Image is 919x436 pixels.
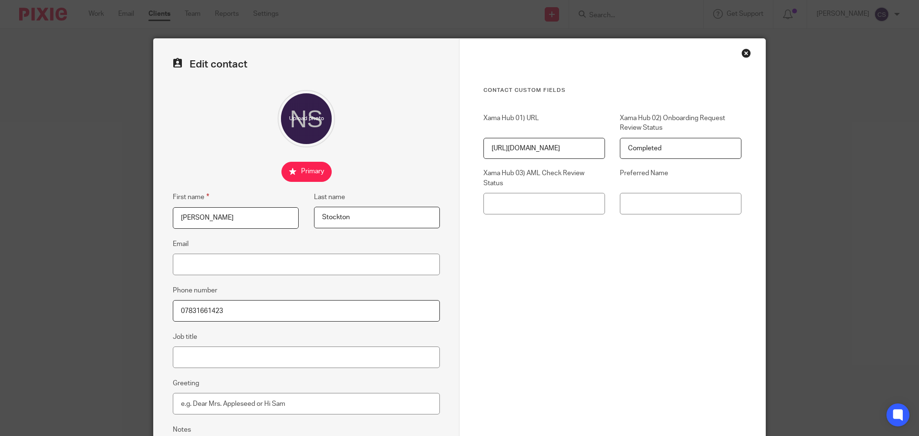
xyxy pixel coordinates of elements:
label: First name [173,191,209,202]
label: Xama Hub 03) AML Check Review Status [483,168,605,188]
label: Preferred Name [620,168,741,188]
label: Last name [314,192,345,202]
div: Close this dialog window [741,48,751,58]
label: Notes [173,425,191,435]
input: e.g. Dear Mrs. Appleseed or Hi Sam [173,393,440,414]
label: Xama Hub 02) Onboarding Request Review Status [620,113,741,133]
h2: Edit contact [173,58,440,71]
label: Email [173,239,189,249]
label: Xama Hub 01) URL [483,113,605,133]
label: Greeting [173,379,199,388]
label: Phone number [173,286,217,295]
h3: Contact Custom fields [483,87,741,94]
label: Job title [173,332,197,342]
